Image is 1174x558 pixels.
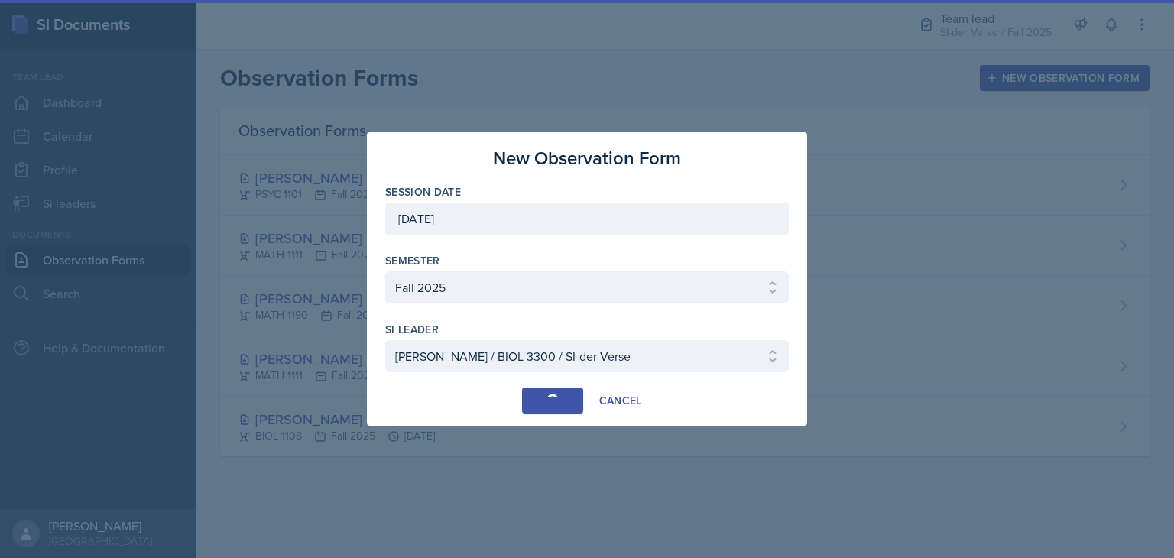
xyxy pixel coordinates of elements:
[385,322,439,337] label: si leader
[493,144,681,172] h3: New Observation Form
[385,184,461,200] label: Session Date
[385,253,440,268] label: Semester
[589,388,652,414] button: Cancel
[599,394,642,407] div: Cancel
